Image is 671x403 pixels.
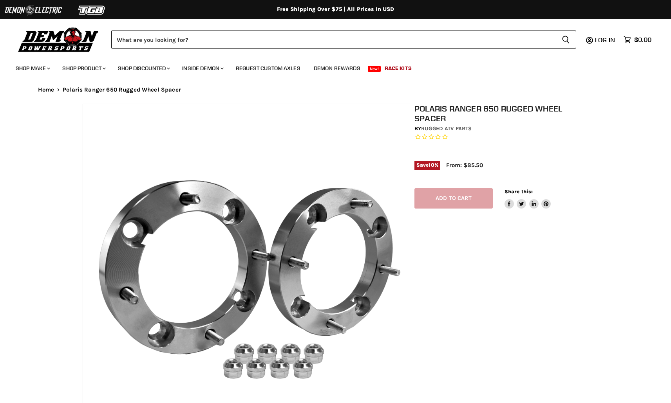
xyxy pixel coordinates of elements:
[16,25,101,53] img: Demon Powersports
[505,189,533,194] span: Share this:
[111,31,555,49] input: Search
[414,104,593,123] h1: Polaris Ranger 650 Rugged Wheel Spacer
[505,188,551,209] aside: Share this:
[446,162,483,169] span: From: $85.50
[591,36,620,43] a: Log in
[368,66,381,72] span: New!
[414,133,593,141] span: Rated 0.0 out of 5 stars 0 reviews
[176,60,228,76] a: Inside Demon
[620,34,655,45] a: $0.00
[414,124,593,133] div: by
[63,3,121,18] img: TGB Logo 2
[555,31,576,49] button: Search
[56,60,110,76] a: Shop Product
[421,125,472,132] a: Rugged ATV Parts
[10,57,649,76] ul: Main menu
[10,60,55,76] a: Shop Make
[4,3,63,18] img: Demon Electric Logo 2
[112,60,175,76] a: Shop Discounted
[595,36,615,44] span: Log in
[63,86,181,93] span: Polaris Ranger 650 Rugged Wheel Spacer
[38,86,54,93] a: Home
[308,60,366,76] a: Demon Rewards
[230,60,306,76] a: Request Custom Axles
[22,6,649,13] div: Free Shipping Over $75 | All Prices In USD
[429,162,434,168] span: 10
[111,31,576,49] form: Product
[634,36,651,43] span: $0.00
[414,161,440,169] span: Save %
[22,86,649,93] nav: Breadcrumbs
[379,60,418,76] a: Race Kits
